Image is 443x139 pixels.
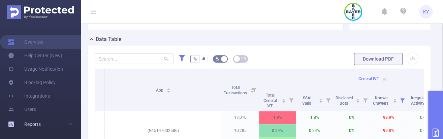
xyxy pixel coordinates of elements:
input: Search... [95,53,173,64]
span: Irregular Activity [411,96,426,106]
img: Protected Media [7,5,74,19]
i: Filter menu [360,89,370,111]
i: icon: caret-up [319,98,323,100]
i: icon: caret-down [356,100,360,102]
p: 10,285 [222,124,259,137]
span: Total General IVT [263,93,277,108]
i: Filter menu [249,69,259,111]
a: Blocking Policy [8,76,56,89]
a: Reports [24,117,41,131]
p: 1.9% [259,111,296,124]
h2: Data Table [96,35,122,43]
p: 17,010 [222,111,259,124]
span: App [156,88,164,93]
i: Filter menu [286,89,296,111]
i: Filter menu [323,89,333,111]
div: Sort [356,98,360,102]
i: icon: caret-down [167,90,170,92]
div: Sort [166,87,170,91]
p: 98.9% [370,111,407,124]
span: Reports [24,121,41,127]
i: icon: table [242,57,246,61]
p: 1.8% [296,111,333,124]
i: icon: caret-down [393,100,397,102]
p: 0% [333,111,370,124]
p: 99.8% [370,124,407,137]
span: KY [423,5,429,19]
a: Help Center (New) [8,49,62,62]
i: icon: caret-down [282,100,286,102]
span: SSAI Valid [302,96,312,106]
p: 0.24% [296,124,333,137]
a: Usage Notification [8,62,63,76]
div: Sort [393,98,397,102]
i: icon: caret-up [393,98,397,100]
span: Total Transactions [224,85,248,95]
p: (G15147002586) [105,124,222,137]
i: icon: caret-up [282,98,286,100]
i: icon: bg-colors [215,57,219,61]
a: Overview [8,35,43,49]
a: Users [8,103,36,116]
i: icon: caret-up [167,87,170,89]
p: 0.24% [259,124,296,137]
span: % [193,56,196,62]
span: Known Crawlers [373,96,389,106]
span: General IVT [358,76,379,81]
span: Disclosed Bots [336,96,353,106]
span: # [202,56,205,62]
p: 0% [333,124,370,137]
i: icon: caret-down [319,100,323,102]
a: Integrations [8,89,50,103]
i: icon: caret-up [356,98,360,100]
i: Filter menu [398,89,407,111]
div: Sort [319,98,323,102]
button: Download PDF [354,53,403,65]
div: Sort [282,98,286,102]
